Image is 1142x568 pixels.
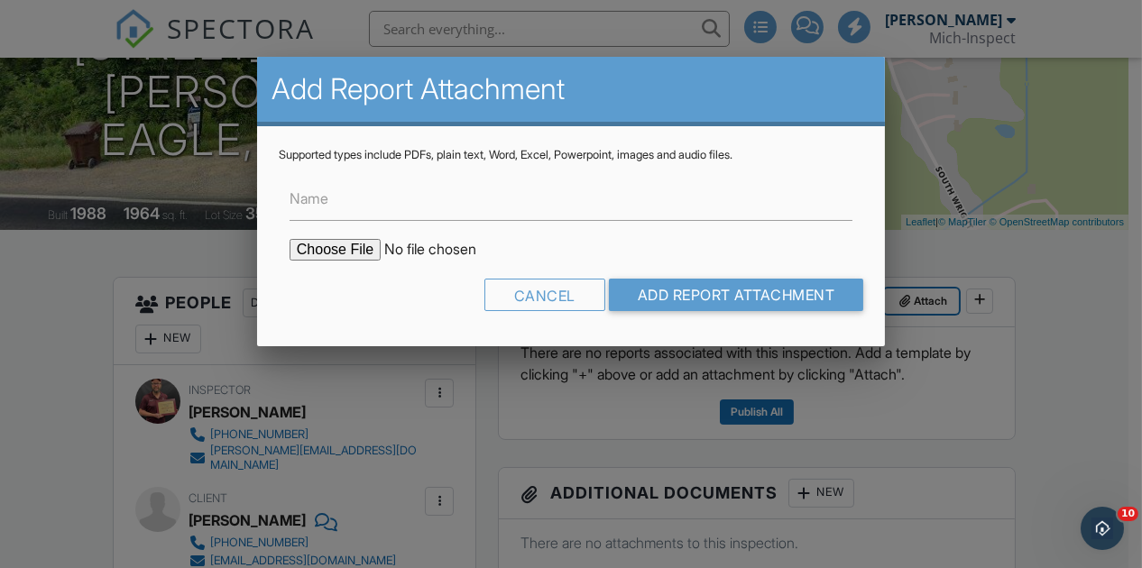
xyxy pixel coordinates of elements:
[272,71,870,107] h2: Add Report Attachment
[1118,507,1138,521] span: 10
[1081,507,1124,550] iframe: Intercom live chat
[609,279,864,311] input: Add Report Attachment
[290,188,328,208] label: Name
[484,279,605,311] div: Cancel
[279,148,863,162] div: Supported types include PDFs, plain text, Word, Excel, Powerpoint, images and audio files.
